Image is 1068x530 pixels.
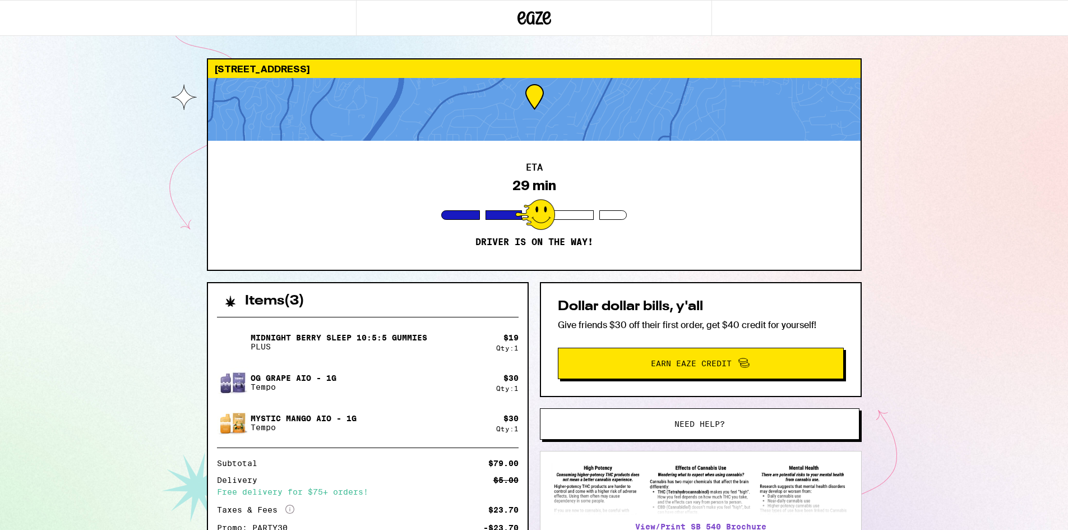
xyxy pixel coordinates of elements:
[651,360,732,367] span: Earn Eaze Credit
[251,333,427,342] p: Midnight Berry SLEEP 10:5:5 Gummies
[217,407,248,439] img: Mystic Mango AIO - 1g
[251,374,336,382] p: OG Grape AIO - 1g
[488,506,519,514] div: $23.70
[488,459,519,467] div: $79.00
[251,423,357,432] p: Tempo
[217,488,519,496] div: Free delivery for $75+ orders!
[208,59,861,78] div: [STREET_ADDRESS]
[493,476,519,484] div: $5.00
[558,348,844,379] button: Earn Eaze Credit
[540,408,859,440] button: Need help?
[503,414,519,423] div: $ 30
[245,294,304,308] h2: Items ( 3 )
[251,382,336,391] p: Tempo
[475,237,593,248] p: Driver is on the way!
[217,459,265,467] div: Subtotal
[503,374,519,382] div: $ 30
[496,425,519,432] div: Qty: 1
[512,178,556,193] div: 29 min
[558,300,844,314] h2: Dollar dollar bills, y'all
[217,505,294,515] div: Taxes & Fees
[558,319,844,331] p: Give friends $30 off their first order, get $40 credit for yourself!
[674,420,725,428] span: Need help?
[552,463,850,515] img: SB 540 Brochure preview
[526,163,543,172] h2: ETA
[251,342,427,351] p: PLUS
[217,476,265,484] div: Delivery
[251,414,357,423] p: Mystic Mango AIO - 1g
[217,367,248,398] img: OG Grape AIO - 1g
[496,385,519,392] div: Qty: 1
[217,326,248,358] img: Midnight Berry SLEEP 10:5:5 Gummies
[503,333,519,342] div: $ 19
[496,344,519,352] div: Qty: 1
